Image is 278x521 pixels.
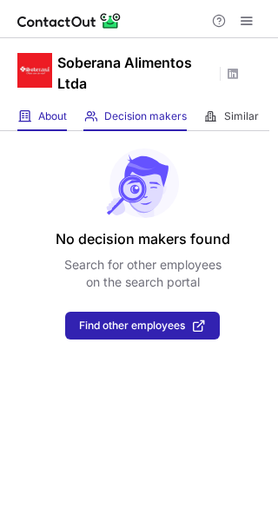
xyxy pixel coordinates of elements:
span: Similar [224,109,259,123]
span: Decision makers [104,109,187,123]
img: No leads found [105,148,180,218]
button: Find other employees [65,312,220,340]
span: About [38,109,67,123]
p: Search for other employees on the search portal [64,256,222,291]
img: 1dc51bca4b0bc7c7b55817110fde023c [17,53,52,88]
span: Find other employees [79,320,185,332]
img: ContactOut v5.3.10 [17,10,122,31]
header: No decision makers found [56,228,230,249]
h1: Soberana Alimentos Ltda [57,52,214,94]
